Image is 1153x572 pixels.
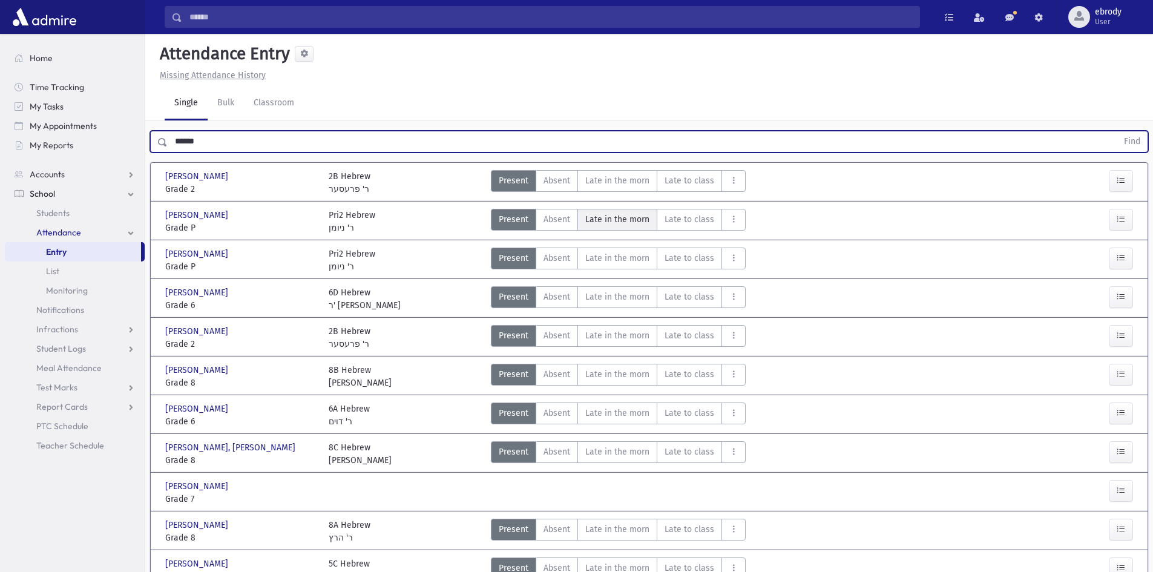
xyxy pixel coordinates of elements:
div: 2B Hebrew ר' פרעסער [329,325,370,350]
span: Monitoring [46,285,88,296]
span: My Tasks [30,101,64,112]
a: Bulk [208,87,244,120]
div: AttTypes [491,209,746,234]
a: Infractions [5,320,145,339]
span: [PERSON_NAME] [165,480,231,493]
a: School [5,184,145,203]
u: Missing Attendance History [160,70,266,81]
span: Late to class [665,213,714,226]
div: 6A Hebrew ר' דוים [329,403,370,428]
span: Accounts [30,169,65,180]
span: Late to class [665,252,714,265]
span: PTC Schedule [36,421,88,432]
span: Time Tracking [30,82,84,93]
span: Late in the morn [585,213,649,226]
a: Notifications [5,300,145,320]
a: Meal Attendance [5,358,145,378]
span: Present [499,407,528,419]
span: Late to class [665,174,714,187]
span: Home [30,53,53,64]
span: My Reports [30,140,73,151]
div: AttTypes [491,364,746,389]
span: Late to class [665,368,714,381]
span: Student Logs [36,343,86,354]
a: Classroom [244,87,304,120]
button: Find [1117,131,1148,152]
span: Meal Attendance [36,363,102,373]
span: Present [499,523,528,536]
span: Grade 8 [165,376,317,389]
span: ebrody [1095,7,1122,17]
div: AttTypes [491,441,746,467]
span: [PERSON_NAME] [165,519,231,531]
div: 8C Hebrew [PERSON_NAME] [329,441,392,467]
span: Late in the morn [585,368,649,381]
span: Grade 2 [165,183,317,196]
span: Absent [544,407,570,419]
span: User [1095,17,1122,27]
span: Test Marks [36,382,77,393]
span: Present [499,368,528,381]
span: [PERSON_NAME] [165,325,231,338]
a: Time Tracking [5,77,145,97]
span: Late in the morn [585,291,649,303]
a: Students [5,203,145,223]
span: Infractions [36,324,78,335]
span: Students [36,208,70,219]
span: Late in the morn [585,174,649,187]
a: Test Marks [5,378,145,397]
span: Late to class [665,523,714,536]
span: Absent [544,445,570,458]
span: [PERSON_NAME] [165,209,231,222]
div: 6D Hebrew ר' [PERSON_NAME] [329,286,401,312]
a: Teacher Schedule [5,436,145,455]
div: AttTypes [491,325,746,350]
span: Grade 6 [165,299,317,312]
div: AttTypes [491,519,746,544]
span: Report Cards [36,401,88,412]
a: Home [5,48,145,68]
span: [PERSON_NAME], [PERSON_NAME] [165,441,298,454]
a: PTC Schedule [5,416,145,436]
span: Present [499,445,528,458]
span: Late in the morn [585,329,649,342]
a: Missing Attendance History [155,70,266,81]
span: Attendance [36,227,81,238]
span: Late in the morn [585,523,649,536]
span: Teacher Schedule [36,440,104,451]
span: Absent [544,523,570,536]
span: Grade P [165,222,317,234]
span: [PERSON_NAME] [165,286,231,299]
a: Monitoring [5,281,145,300]
span: Absent [544,213,570,226]
span: Grade 6 [165,415,317,428]
span: My Appointments [30,120,97,131]
span: Late in the morn [585,252,649,265]
a: My Reports [5,136,145,155]
a: Student Logs [5,339,145,358]
span: Late to class [665,445,714,458]
span: [PERSON_NAME] [165,364,231,376]
a: My Tasks [5,97,145,116]
span: [PERSON_NAME] [165,557,231,570]
a: My Appointments [5,116,145,136]
div: 8B Hebrew [PERSON_NAME] [329,364,392,389]
div: AttTypes [491,403,746,428]
span: [PERSON_NAME] [165,170,231,183]
span: Grade P [165,260,317,273]
span: Late to class [665,329,714,342]
div: AttTypes [491,170,746,196]
span: Absent [544,368,570,381]
div: 2B Hebrew ר' פרעסער [329,170,370,196]
img: AdmirePro [10,5,79,29]
div: AttTypes [491,286,746,312]
span: Grade 2 [165,338,317,350]
span: Absent [544,174,570,187]
span: Present [499,252,528,265]
span: Absent [544,329,570,342]
a: Attendance [5,223,145,242]
div: AttTypes [491,248,746,273]
h5: Attendance Entry [155,44,290,64]
span: Present [499,213,528,226]
span: Grade 7 [165,493,317,505]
